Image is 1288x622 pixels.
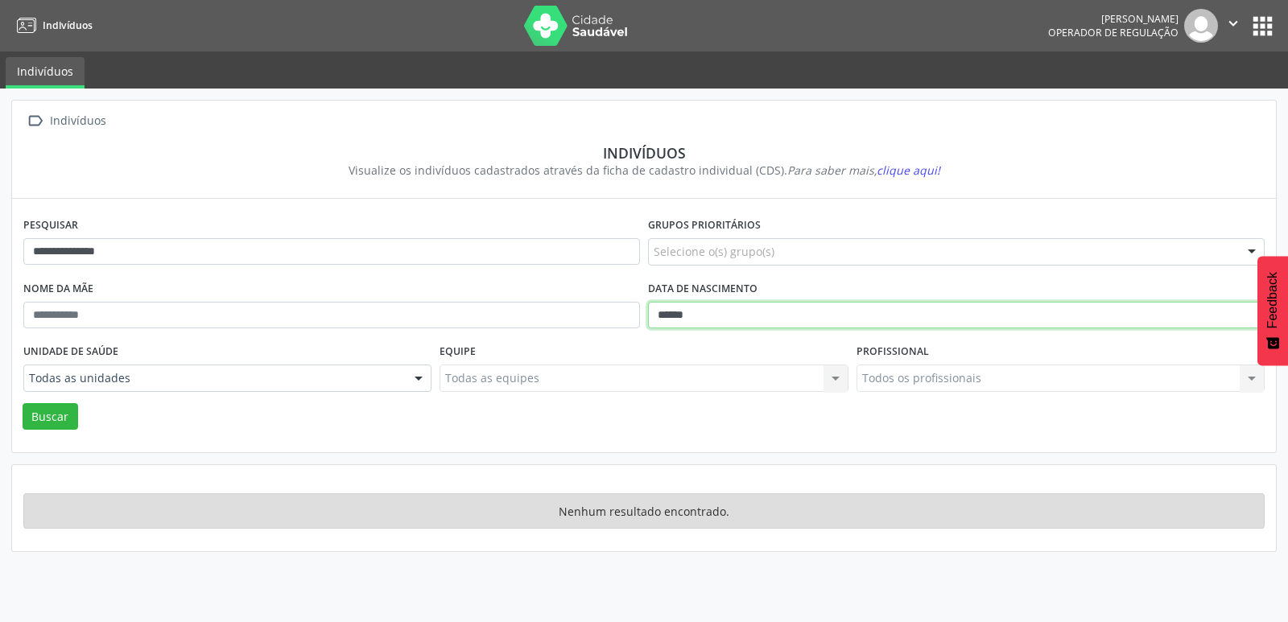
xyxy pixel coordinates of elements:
[35,162,1253,179] div: Visualize os indivíduos cadastrados através da ficha de cadastro individual (CDS).
[857,340,929,365] label: Profissional
[23,340,118,365] label: Unidade de saúde
[23,403,78,430] button: Buscar
[23,109,109,133] a:  Indivíduos
[23,213,78,238] label: Pesquisar
[1048,12,1179,26] div: [PERSON_NAME]
[43,19,93,32] span: Indivíduos
[29,370,398,386] span: Todas as unidades
[1249,12,1277,40] button: apps
[648,213,761,238] label: Grupos prioritários
[11,12,93,39] a: Indivíduos
[23,493,1265,529] div: Nenhum resultado encontrado.
[1224,14,1242,32] i: 
[440,340,476,365] label: Equipe
[1048,26,1179,39] span: Operador de regulação
[1265,272,1280,328] span: Feedback
[787,163,940,178] i: Para saber mais,
[35,144,1253,162] div: Indivíduos
[23,277,93,302] label: Nome da mãe
[6,57,85,89] a: Indivíduos
[1218,9,1249,43] button: 
[654,243,774,260] span: Selecione o(s) grupo(s)
[648,277,758,302] label: Data de nascimento
[1184,9,1218,43] img: img
[23,109,47,133] i: 
[1257,256,1288,365] button: Feedback - Mostrar pesquisa
[877,163,940,178] span: clique aqui!
[47,109,109,133] div: Indivíduos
